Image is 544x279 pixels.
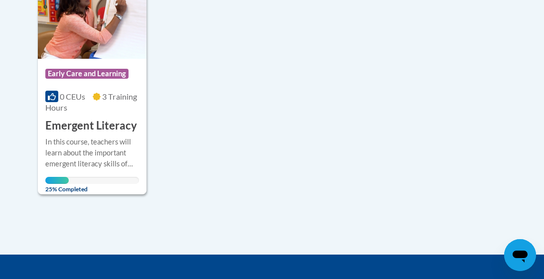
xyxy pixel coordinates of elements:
div: Your progress [45,177,69,184]
div: In this course, teachers will learn about the important emergent literacy skills of phonemic awar... [45,137,139,169]
h3: Emergent Literacy [45,118,137,134]
span: Early Care and Learning [45,69,129,79]
iframe: Button to launch messaging window [504,239,536,271]
span: 0 CEUs [60,92,85,101]
span: 25% Completed [45,177,69,193]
